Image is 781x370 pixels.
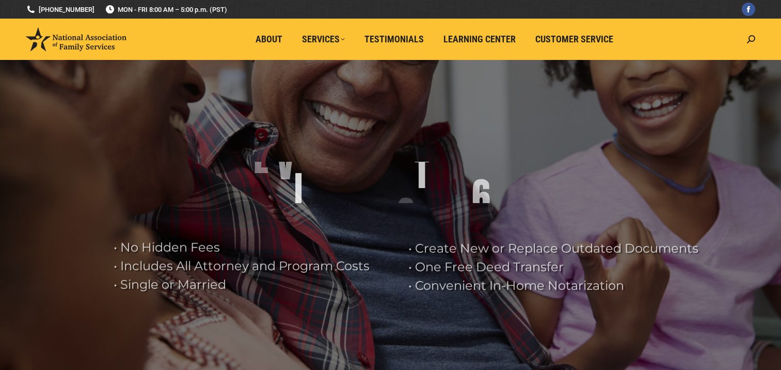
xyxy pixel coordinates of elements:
[277,143,294,184] div: V
[357,29,431,49] a: Testimonials
[528,29,620,49] a: Customer Service
[415,152,429,193] div: T
[364,34,424,45] span: Testimonials
[408,239,708,295] rs-layer: • Create New or Replace Outdated Documents • One Free Deed Transfer • Convenient In-Home Notariza...
[26,27,126,51] img: National Association of Family Services
[114,238,395,294] rs-layer: • No Hidden Fees • Includes All Attorney and Program Costs • Single or Married
[443,34,516,45] span: Learning Center
[105,5,227,14] span: MON - FRI 8:00 AM – 5:00 p.m. (PST)
[436,29,523,49] a: Learning Center
[397,194,415,235] div: S
[256,34,282,45] span: About
[26,5,94,14] a: [PHONE_NUMBER]
[253,137,268,178] div: L
[742,3,755,16] a: Facebook page opens in new window
[535,34,613,45] span: Customer Service
[248,29,290,49] a: About
[302,34,345,45] span: Services
[294,169,302,210] div: I
[472,175,490,217] div: 6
